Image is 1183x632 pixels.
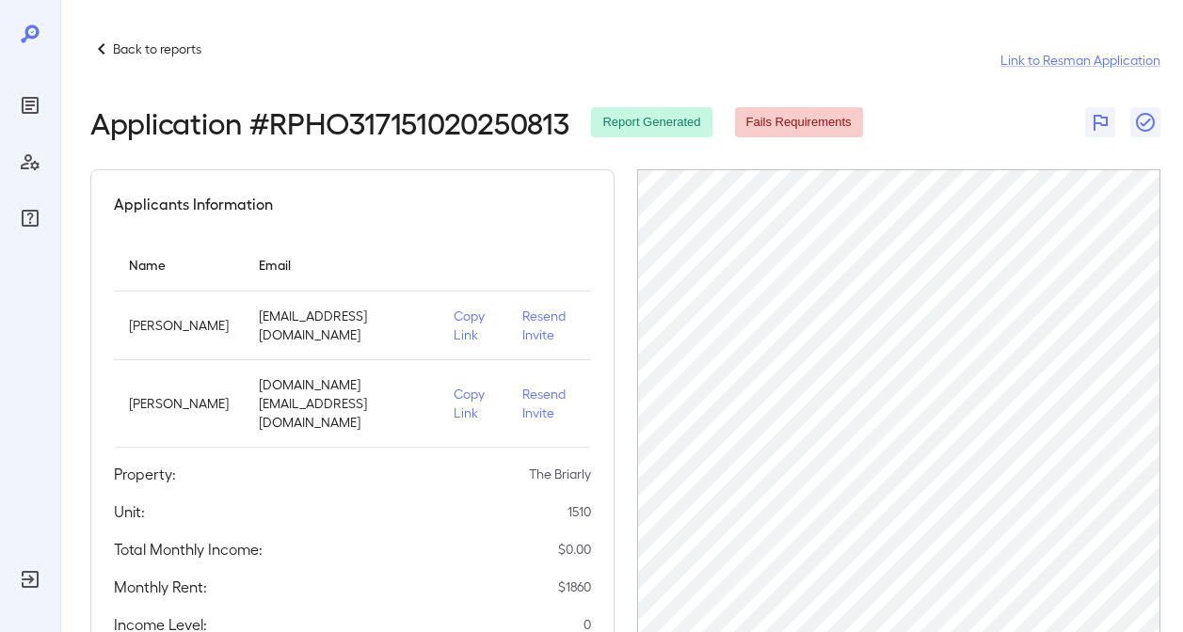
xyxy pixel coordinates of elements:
span: Fails Requirements [735,114,863,132]
p: 1510 [568,502,591,521]
th: Name [114,238,244,292]
h5: Unit: [114,500,145,523]
p: $ 0.00 [558,540,591,559]
p: $ 1860 [558,577,591,596]
span: Report Generated [591,114,711,132]
p: Back to reports [113,39,201,58]
h5: Property: [114,463,176,485]
h5: Monthly Rent: [114,576,207,598]
p: Resend Invite [522,385,575,422]
button: Flag Report [1085,107,1115,137]
p: [PERSON_NAME] [129,394,229,413]
p: Resend Invite [522,307,575,344]
div: Manage Users [15,147,45,177]
p: [EMAIL_ADDRESS][DOMAIN_NAME] [259,307,424,344]
p: [PERSON_NAME] [129,316,229,335]
h2: Application # RPHO317151020250813 [90,105,568,139]
p: The Briarly [529,465,591,483]
table: simple table [114,238,591,448]
h5: Applicants Information [114,193,273,215]
div: Reports [15,90,45,120]
a: Link to Resman Application [1000,51,1160,70]
div: Log Out [15,564,45,594]
p: [DOMAIN_NAME][EMAIL_ADDRESS][DOMAIN_NAME] [259,375,424,432]
button: Close Report [1130,107,1160,137]
p: Copy Link [454,307,492,344]
th: Email [244,238,439,292]
div: FAQ [15,203,45,233]
p: Copy Link [454,385,492,422]
h5: Total Monthly Income: [114,538,263,561]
